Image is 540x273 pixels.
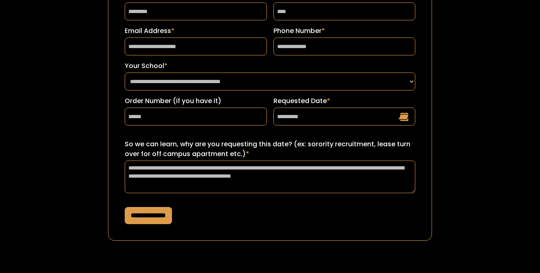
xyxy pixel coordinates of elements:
label: Your School [125,61,415,71]
label: Email Address [125,26,267,36]
label: Phone Number [273,26,416,36]
label: So we can learn, why are you requesting this date? (ex: sorority recruitment, lease turn over for... [125,139,415,159]
label: Order Number (if you have it) [125,96,267,106]
label: Requested Date [273,96,416,106]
